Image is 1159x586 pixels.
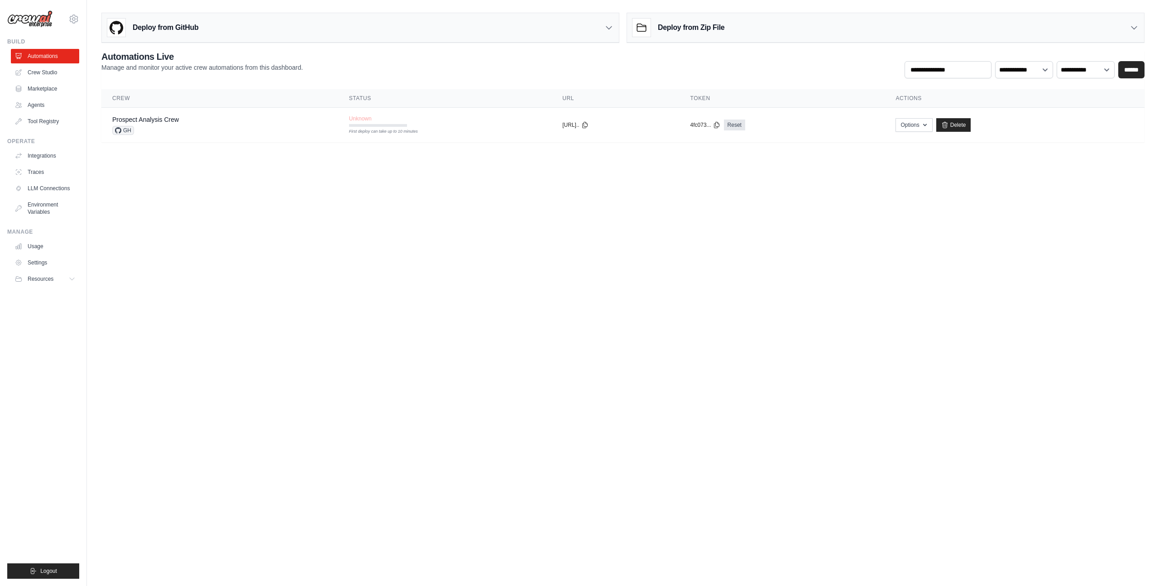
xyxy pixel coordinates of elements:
[885,89,1145,108] th: Actions
[40,567,57,575] span: Logout
[690,121,720,129] button: 4fc073...
[11,65,79,80] a: Crew Studio
[28,275,53,283] span: Resources
[11,49,79,63] a: Automations
[551,89,679,108] th: URL
[338,89,552,108] th: Status
[7,563,79,579] button: Logout
[11,82,79,96] a: Marketplace
[896,118,932,132] button: Options
[101,89,338,108] th: Crew
[11,239,79,254] a: Usage
[11,197,79,219] a: Environment Variables
[11,98,79,112] a: Agents
[7,228,79,235] div: Manage
[349,129,407,135] div: First deploy can take up to 10 minutes
[7,10,53,28] img: Logo
[133,22,198,33] h3: Deploy from GitHub
[11,149,79,163] a: Integrations
[101,63,303,72] p: Manage and monitor your active crew automations from this dashboard.
[936,118,971,132] a: Delete
[11,114,79,129] a: Tool Registry
[112,126,134,135] span: GH
[680,89,885,108] th: Token
[11,255,79,270] a: Settings
[101,50,303,63] h2: Automations Live
[11,272,79,286] button: Resources
[7,138,79,145] div: Operate
[349,115,372,122] span: Unknown
[7,38,79,45] div: Build
[112,116,179,123] a: Prospect Analysis Crew
[658,22,724,33] h3: Deploy from Zip File
[11,181,79,196] a: LLM Connections
[724,120,745,130] a: Reset
[107,19,125,37] img: GitHub Logo
[11,165,79,179] a: Traces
